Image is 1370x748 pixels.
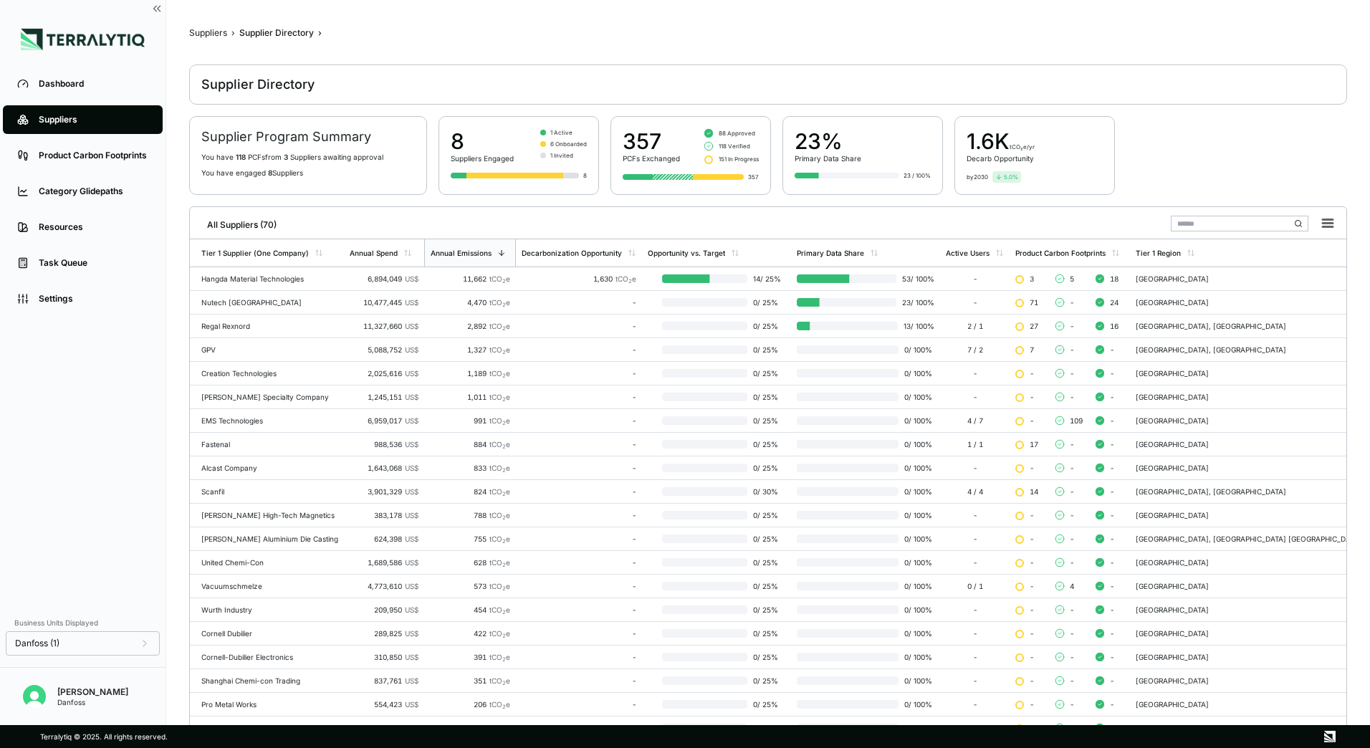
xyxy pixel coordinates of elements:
[898,322,934,330] span: 13 / 100 %
[747,440,785,449] span: 0 / 25 %
[967,154,1035,163] div: Decarb Opportunity
[39,293,148,305] div: Settings
[522,440,636,449] div: -
[967,173,988,181] div: by 2030
[489,322,510,330] span: tCO e
[1136,487,1361,496] div: [GEOGRAPHIC_DATA], [GEOGRAPHIC_DATA]
[797,249,864,257] div: Primary Data Share
[405,440,418,449] span: US$
[201,345,338,354] div: GPV
[522,298,636,307] div: -
[747,511,785,519] span: 0 / 25 %
[623,154,680,163] div: PCFs Exchanged
[1070,416,1083,425] span: 109
[550,151,573,160] span: 1 Invited
[502,302,506,308] sub: 2
[1136,464,1361,472] div: [GEOGRAPHIC_DATA]
[502,538,506,545] sub: 2
[405,534,418,543] span: US$
[350,582,418,590] div: 4,773,610
[350,605,418,614] div: 209,950
[502,325,506,332] sub: 2
[39,186,148,197] div: Category Glidepaths
[405,369,418,378] span: US$
[201,440,338,449] div: Fastenal
[946,298,1004,307] div: -
[502,396,506,403] sub: 2
[1070,464,1074,472] span: -
[405,322,418,330] span: US$
[896,274,934,283] span: 53 / 100 %
[946,345,1004,354] div: 7 / 2
[1136,605,1361,614] div: [GEOGRAPHIC_DATA]
[189,27,227,39] div: Suppliers
[201,605,338,614] div: Wurth Industry
[1070,558,1074,567] span: -
[946,440,1004,449] div: 1 / 1
[522,605,636,614] div: -
[1136,629,1361,638] div: [GEOGRAPHIC_DATA]
[196,214,277,231] div: All Suppliers (70)
[946,322,1004,330] div: 2 / 1
[1030,653,1034,661] span: -
[1070,582,1074,590] span: 4
[550,128,573,137] span: 1 Active
[1136,345,1361,354] div: [GEOGRAPHIC_DATA], [GEOGRAPHIC_DATA]
[201,322,338,330] div: Regal Rexnord
[946,416,1004,425] div: 4 / 7
[583,171,587,180] div: 8
[1110,393,1114,401] span: -
[350,322,418,330] div: 11,327,660
[1110,322,1118,330] span: 16
[502,349,506,355] sub: 2
[39,78,148,90] div: Dashboard
[489,274,510,283] span: tCO e
[284,153,288,161] span: 3
[489,369,510,378] span: tCO e
[899,464,934,472] span: 0 / 100 %
[350,369,418,378] div: 2,025,616
[899,369,934,378] span: 0 / 100 %
[899,511,934,519] span: 0 / 100 %
[1070,534,1074,543] span: -
[1070,345,1074,354] span: -
[522,629,636,638] div: -
[1110,558,1114,567] span: -
[201,153,415,161] p: You have PCF s from Supplier s awaiting approval
[1110,464,1114,472] span: -
[522,322,636,330] div: -
[946,487,1004,496] div: 4 / 4
[1070,511,1074,519] span: -
[405,629,418,638] span: US$
[946,249,990,257] div: Active Users
[502,420,506,426] sub: 2
[201,629,338,638] div: Cornell Dubilier
[1070,298,1074,307] span: -
[350,416,418,425] div: 6,959,017
[747,274,785,283] span: 14 / 25 %
[39,257,148,269] div: Task Queue
[946,511,1004,519] div: -
[350,511,418,519] div: 383,178
[899,605,934,614] span: 0 / 100 %
[201,128,415,145] h2: Supplier Program Summary
[1136,558,1361,567] div: [GEOGRAPHIC_DATA]
[201,298,338,307] div: Nutech [GEOGRAPHIC_DATA]
[1136,369,1361,378] div: [GEOGRAPHIC_DATA]
[430,487,510,496] div: 824
[451,128,514,154] div: 8
[1030,416,1034,425] span: -
[489,298,510,307] span: tCO e
[1070,605,1074,614] span: -
[522,676,636,685] div: -
[1030,369,1034,378] span: -
[350,629,418,638] div: 289,825
[350,534,418,543] div: 624,398
[489,464,510,472] span: tCO e
[502,491,506,497] sub: 2
[747,322,785,330] span: 0 / 25 %
[747,369,785,378] span: 0 / 25 %
[431,249,492,257] div: Annual Emissions
[1010,143,1035,150] span: tCO₂e/yr
[719,142,750,150] span: 118 Verified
